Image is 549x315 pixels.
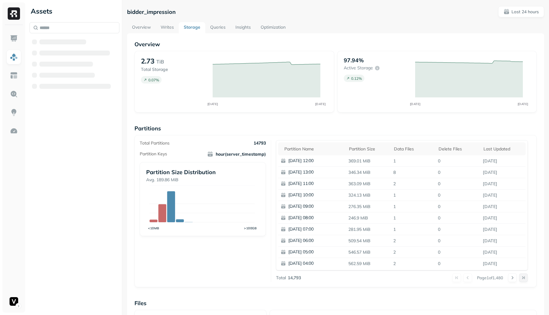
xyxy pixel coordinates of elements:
p: 0.12 % [351,76,362,81]
img: Ryft [8,7,20,20]
button: [DATE] 06:00 [278,235,351,246]
p: 2 [391,178,435,189]
p: Active storage [344,65,373,71]
p: Sep 16, 2025 [480,258,526,269]
a: Writes [156,22,179,33]
p: Sep 16, 2025 [480,247,526,258]
p: 0.07 % [148,78,159,82]
div: Data Files [394,146,432,152]
button: [DATE] 05:00 [278,247,351,258]
p: Partition Keys [140,151,167,157]
p: Sep 16, 2025 [480,178,526,189]
div: Last updated [483,146,523,152]
p: 0 [435,235,480,246]
p: 281.95 MiB [346,224,391,235]
p: [DATE] 08:00 [288,215,348,221]
p: 1 [391,213,435,223]
p: 1 [391,156,435,166]
button: [DATE] 13:00 [278,167,351,178]
p: Last 24 hours [511,9,539,15]
a: Queries [205,22,230,33]
p: [DATE] 12:00 [288,158,348,164]
p: Partitions [134,125,537,132]
tspan: [DATE] [207,102,218,106]
a: Optimization [256,22,291,33]
button: [DATE] 07:00 [278,224,351,235]
p: Total Storage [141,67,206,72]
p: Files [134,300,537,307]
a: Storage [179,22,205,33]
p: Sep 16, 2025 [480,213,526,223]
p: 0 [435,156,480,166]
p: 8 [391,167,435,178]
p: 246.9 MiB [346,213,391,223]
p: 97.94% [344,57,364,64]
p: 2 [391,235,435,246]
p: 0 [435,190,480,201]
p: 369.01 MiB [346,156,391,166]
p: 14793 [254,140,266,146]
p: 14,793 [288,275,301,281]
img: Voodoo [10,297,18,306]
img: Assets [10,53,18,61]
p: 1 [391,201,435,212]
p: 0 [435,201,480,212]
button: [DATE] 09:00 [278,201,351,212]
p: 562.59 MiB [346,258,391,269]
p: 0 [435,224,480,235]
p: 2 [391,247,435,258]
p: Sep 16, 2025 [480,167,526,178]
p: [DATE] 09:00 [288,203,348,210]
img: Optimization [10,127,18,135]
button: [DATE] 10:00 [278,190,351,201]
p: [DATE] 10:00 [288,192,348,198]
p: Total Partitions [140,140,170,146]
p: [DATE] 05:00 [288,249,348,255]
img: Insights [10,108,18,117]
tspan: [DATE] [517,102,528,106]
p: Sep 16, 2025 [480,201,526,212]
button: [DATE] 12:00 [278,155,351,166]
tspan: >100GB [244,226,257,230]
img: Dashboard [10,35,18,43]
p: [DATE] 07:00 [288,226,348,232]
a: Overview [127,22,156,33]
p: Sep 16, 2025 [480,190,526,201]
p: 346.34 MiB [346,167,391,178]
p: 324.13 MiB [346,190,391,201]
div: Partition size [349,146,388,152]
p: [DATE] 06:00 [288,238,348,244]
p: [DATE] 11:00 [288,181,348,187]
p: Partition Size Distribution [146,169,259,176]
p: bidder_impression [127,8,176,15]
p: 0 [435,258,480,269]
p: 363.09 MiB [346,178,391,189]
p: 2 [391,258,435,269]
p: 2.73 [141,57,154,65]
p: 0 [435,213,480,223]
p: Sep 16, 2025 [480,235,526,246]
p: 1 [391,224,435,235]
p: Page 1 of 1,480 [477,275,503,280]
p: 0 [435,247,480,258]
p: 0 [435,167,480,178]
p: Avg. 189.86 MiB [146,177,259,183]
p: 0 [435,178,480,189]
span: hour(server_timestamp) [207,151,266,157]
img: Asset Explorer [10,72,18,80]
p: Sep 16, 2025 [480,156,526,166]
p: 509.54 MiB [346,235,391,246]
p: 546.57 MiB [346,247,391,258]
p: Sep 16, 2025 [480,224,526,235]
button: Last 24 hours [498,6,544,17]
button: [DATE] 11:00 [278,178,351,189]
div: Assets [30,6,119,16]
a: Insights [230,22,256,33]
p: [DATE] 04:00 [288,260,348,267]
p: Total [276,275,286,281]
p: [DATE] 13:00 [288,169,348,175]
button: [DATE] 08:00 [278,212,351,223]
tspan: [DATE] [410,102,420,106]
p: 276.35 MiB [346,201,391,212]
p: TiB [156,58,164,65]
